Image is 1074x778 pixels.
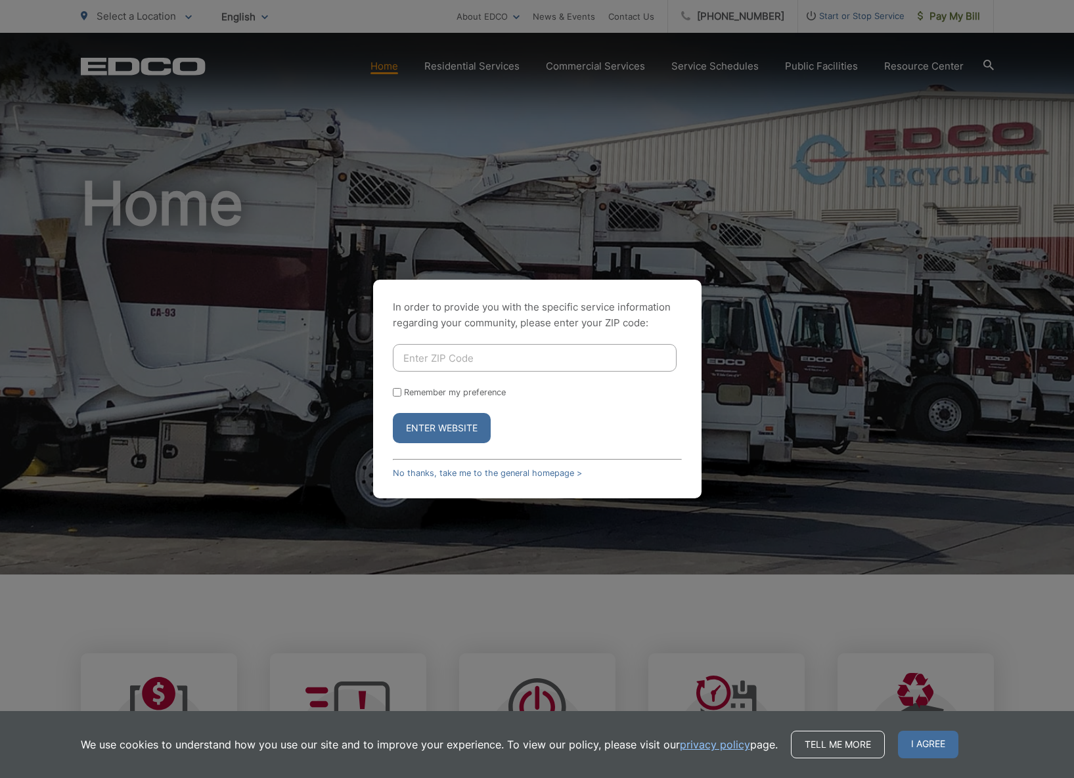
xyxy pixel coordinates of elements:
a: privacy policy [680,737,750,752]
p: We use cookies to understand how you use our site and to improve your experience. To view our pol... [81,737,778,752]
button: Enter Website [393,413,491,443]
p: In order to provide you with the specific service information regarding your community, please en... [393,299,682,331]
input: Enter ZIP Code [393,344,677,372]
span: I agree [898,731,958,758]
a: No thanks, take me to the general homepage > [393,468,582,478]
label: Remember my preference [404,387,506,397]
a: Tell me more [791,731,885,758]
